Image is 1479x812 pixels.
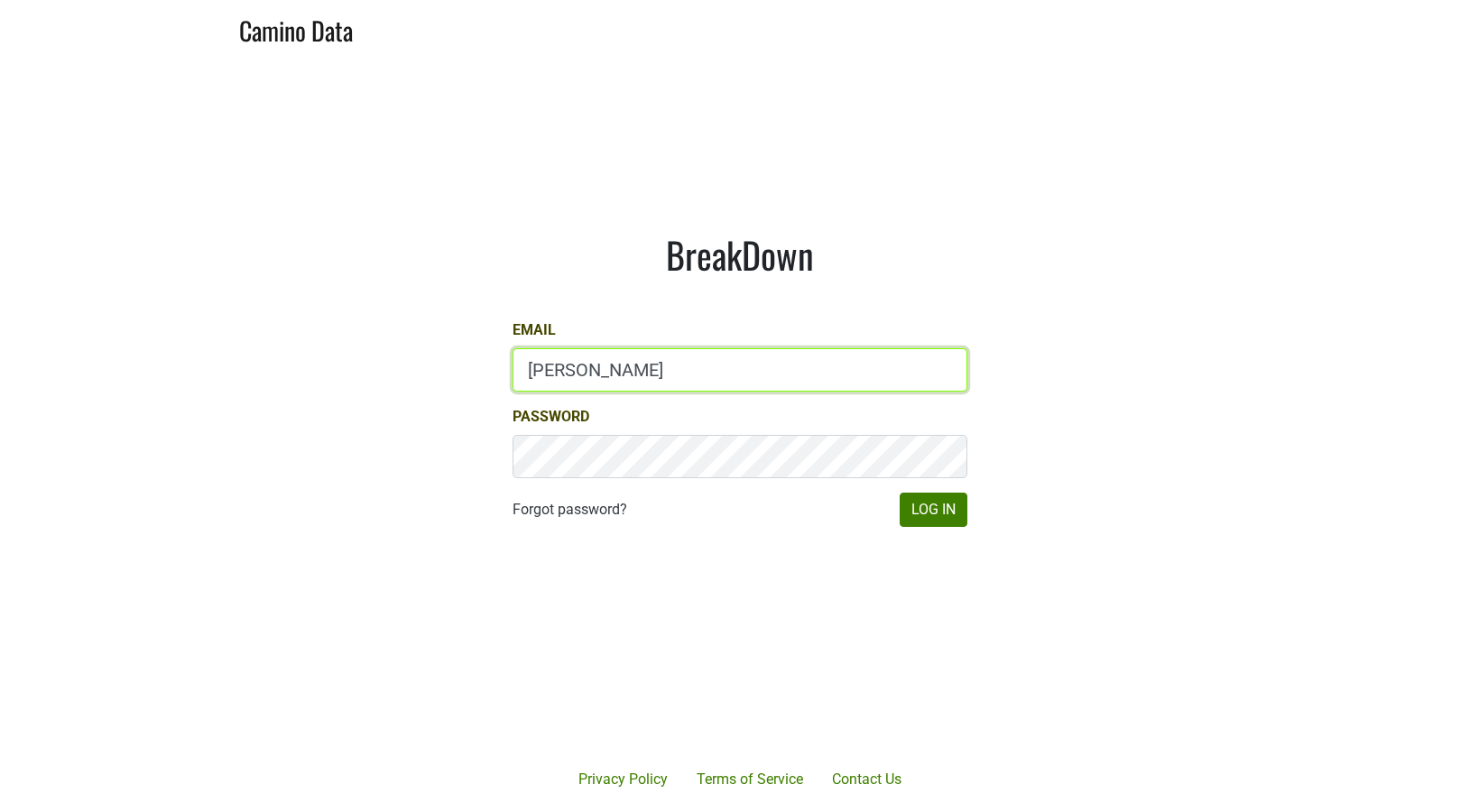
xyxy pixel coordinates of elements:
a: Terms of Service [682,761,818,798]
label: Email [513,319,556,341]
a: Contact Us [818,761,916,798]
label: Password [513,406,589,428]
a: Forgot password? [513,499,627,521]
a: Camino Data [239,7,353,50]
button: Log In [900,493,967,527]
h1: BreakDown [513,233,967,276]
a: Privacy Policy [564,761,682,798]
